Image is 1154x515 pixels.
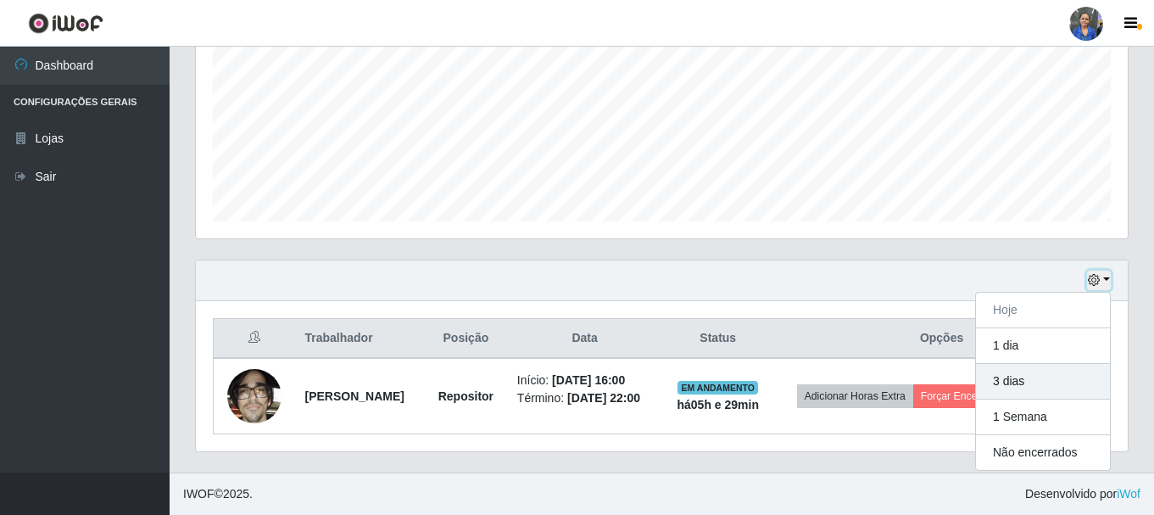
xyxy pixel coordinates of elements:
[552,373,625,387] time: [DATE] 16:00
[976,328,1110,364] button: 1 dia
[1025,485,1140,503] span: Desenvolvido por
[913,384,1027,408] button: Forçar Encerramento
[183,487,215,501] span: IWOF
[227,360,282,432] img: 1748926864127.jpeg
[28,13,103,34] img: CoreUI Logo
[304,389,404,403] strong: [PERSON_NAME]
[425,319,507,359] th: Posição
[438,389,493,403] strong: Repositor
[294,319,424,359] th: Trabalhador
[797,384,913,408] button: Adicionar Horas Extra
[677,381,758,395] span: EM ANDAMENTO
[662,319,773,359] th: Status
[1117,487,1140,501] a: iWof
[976,293,1110,328] button: Hoje
[183,485,253,503] span: © 2025 .
[677,398,759,411] strong: há 05 h e 29 min
[517,389,653,407] li: Término:
[567,391,640,405] time: [DATE] 22:00
[507,319,663,359] th: Data
[976,364,1110,400] button: 3 dias
[773,319,1110,359] th: Opções
[976,435,1110,470] button: Não encerrados
[517,372,653,389] li: Início:
[976,400,1110,435] button: 1 Semana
